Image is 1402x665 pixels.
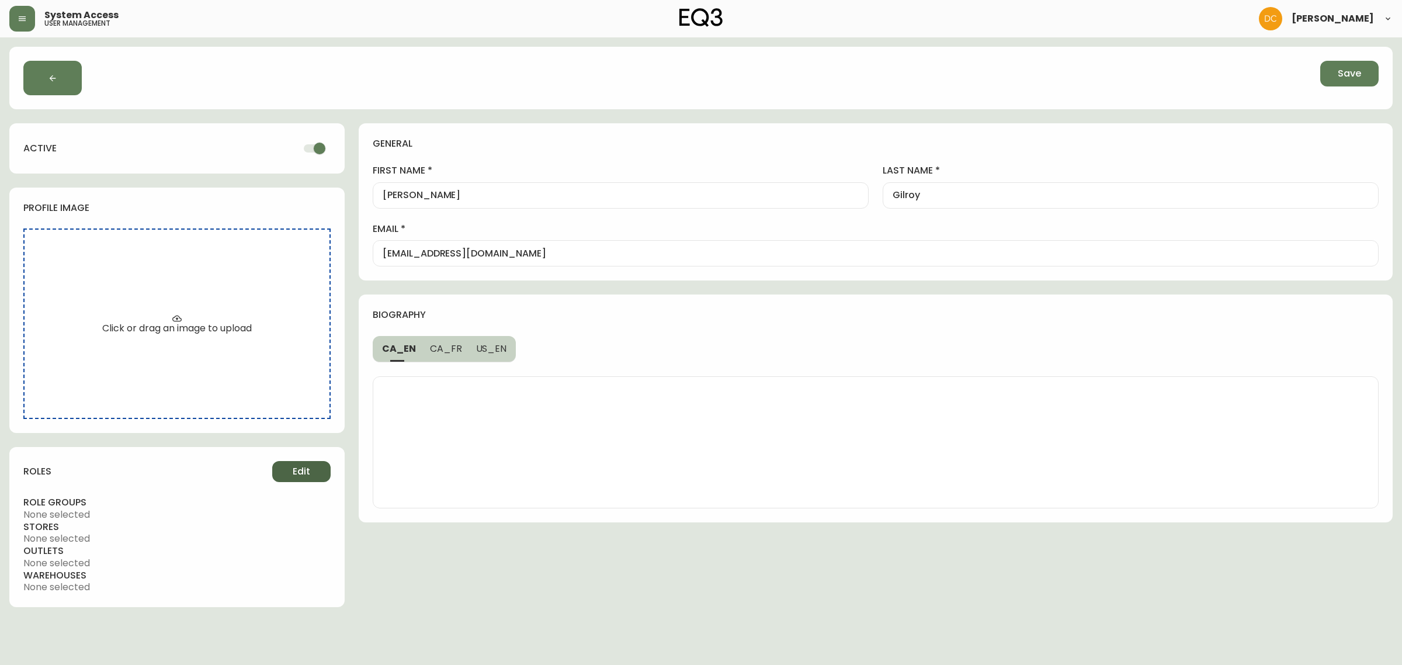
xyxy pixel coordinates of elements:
[23,142,287,155] h4: active
[382,342,416,355] span: CA_EN
[1259,7,1282,30] img: 7eb451d6983258353faa3212700b340b
[23,202,321,214] h4: profile image
[23,508,90,521] span: None selected
[373,164,869,177] label: first name
[44,11,119,20] span: System Access
[1338,67,1361,80] span: Save
[373,309,1369,321] h4: biography
[476,342,507,355] span: US_EN
[23,569,331,582] h4: warehouses
[23,521,331,534] h4: stores
[272,461,331,482] button: Edit
[23,465,263,478] h4: roles
[23,556,90,570] span: None selected
[293,465,310,478] span: Edit
[373,223,1379,235] label: email
[23,545,331,557] h4: outlets
[44,20,110,27] h5: user management
[430,342,462,355] span: CA_FR
[373,137,1369,150] h4: general
[679,8,723,27] img: logo
[23,532,90,545] span: None selected
[883,164,1379,177] label: last name
[23,580,90,594] span: None selected
[1320,61,1379,86] button: Save
[102,323,252,334] span: Click or drag an image to upload
[1292,14,1374,23] span: [PERSON_NAME]
[23,496,331,509] h4: role groups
